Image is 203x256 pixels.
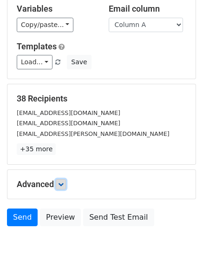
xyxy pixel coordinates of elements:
[17,179,186,189] h5: Advanced
[157,211,203,256] iframe: Chat Widget
[17,94,186,104] h5: 38 Recipients
[17,120,120,127] small: [EMAIL_ADDRESS][DOMAIN_NAME]
[17,18,73,32] a: Copy/paste...
[67,55,91,69] button: Save
[17,143,56,155] a: +35 more
[17,4,95,14] h5: Variables
[17,55,52,69] a: Load...
[17,109,120,116] small: [EMAIL_ADDRESS][DOMAIN_NAME]
[83,209,154,226] a: Send Test Email
[40,209,81,226] a: Preview
[17,41,57,51] a: Templates
[109,4,187,14] h5: Email column
[17,130,170,137] small: [EMAIL_ADDRESS][PERSON_NAME][DOMAIN_NAME]
[7,209,38,226] a: Send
